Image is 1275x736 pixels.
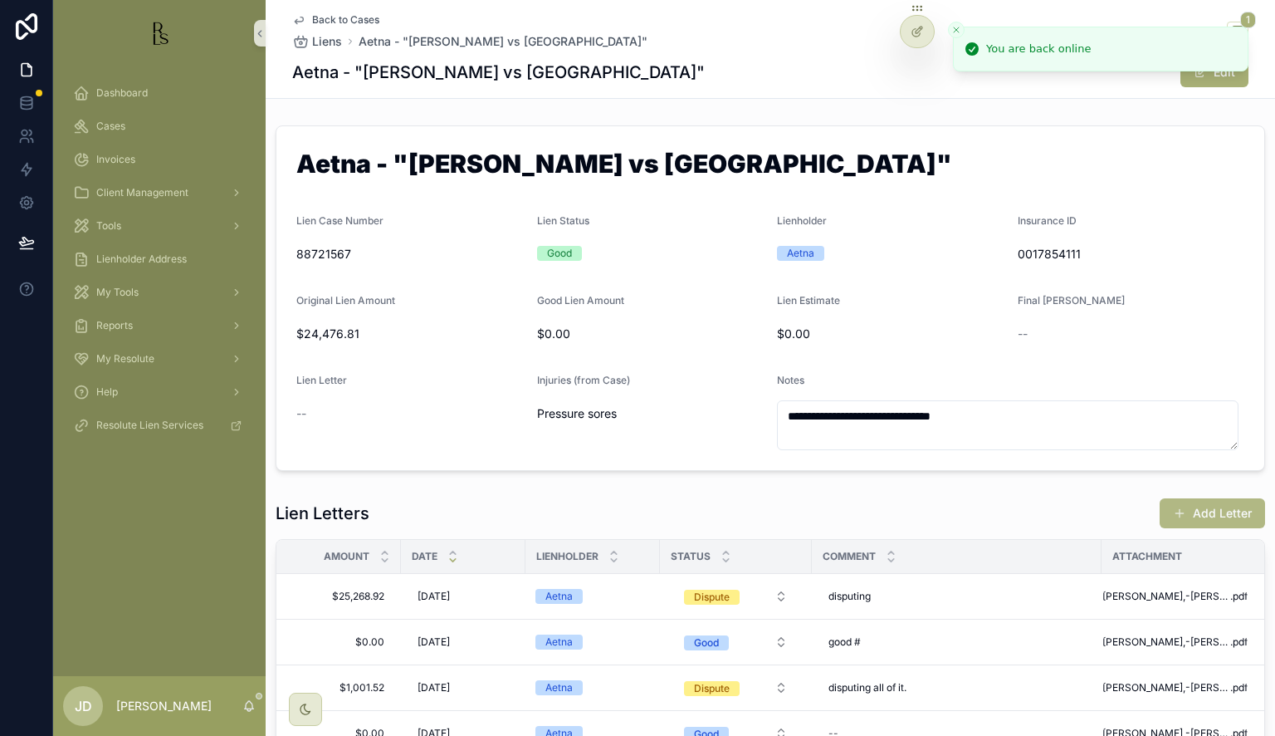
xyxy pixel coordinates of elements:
a: disputing [822,583,1092,610]
button: Add Letter [1160,498,1265,528]
span: Back to Cases [312,13,379,27]
a: Select Button [670,581,802,612]
span: 88721567 [296,246,524,263]
span: $1,001.52 [303,681,384,694]
span: Lien Letter [296,374,347,386]
a: Reports [63,311,256,341]
div: Aetna [545,635,573,650]
span: Invoices [96,153,135,166]
span: Help [96,385,118,399]
a: $1,001.52 [296,675,391,701]
a: Resolute Lien Services [63,410,256,440]
a: Select Button [670,626,802,658]
a: Aetna - "[PERSON_NAME] vs [GEOGRAPHIC_DATA]" [359,33,647,50]
span: Comment [823,550,876,563]
h1: Aetna - "[PERSON_NAME] vs [GEOGRAPHIC_DATA]" [296,151,1244,183]
span: My Resolute [96,352,154,366]
a: Aetna [535,589,650,604]
span: Notes [777,374,804,386]
a: good # [822,629,1092,655]
span: Lienholder [536,550,598,563]
a: Help [63,377,256,407]
a: Aetna [535,680,650,695]
a: Cases [63,111,256,141]
span: .pdf [1230,590,1248,603]
span: Original Lien Amount [296,294,395,307]
span: .pdf [1230,635,1248,649]
div: Good [547,246,572,261]
div: Dispute [694,681,730,696]
button: Close toast [948,22,965,38]
span: Amount [324,550,369,563]
a: [PERSON_NAME],-[PERSON_NAME]---from-Optum-Aetna-no-paid-claims-11-14-24.pdf [1102,635,1248,649]
span: Attachment [1112,550,1182,563]
div: Dispute [694,590,730,605]
span: Liens [312,33,342,50]
span: $25,268.92 [303,590,384,603]
span: [DATE] [418,590,450,603]
span: Dashboard [96,86,148,100]
span: -- [1018,326,1028,342]
span: My Tools [96,286,139,299]
span: Lien Case Number [296,214,383,227]
div: Aetna [787,246,814,261]
span: [DATE] [418,681,450,694]
span: good # [828,635,861,649]
a: [DATE] [411,675,515,701]
div: Aetna [545,680,573,695]
span: Insurance ID [1018,214,1077,227]
span: [PERSON_NAME],-[PERSON_NAME]---from-Optum-Aetna-no-paid-claims-11-14-24 [1102,635,1230,649]
span: Tools [96,219,121,233]
span: disputing [828,590,871,603]
a: [DATE] [411,583,515,610]
a: My Tools [63,277,256,307]
span: 1 [1240,12,1256,28]
button: Edit [1180,57,1248,87]
span: Resolute Lien Services [96,419,203,432]
span: [PERSON_NAME],-[PERSON_NAME]---from-Optum-[GEOGRAPHIC_DATA]-Medicaid-05-07-25 [1102,590,1230,603]
a: disputing all of it. [822,675,1092,701]
span: $24,476.81 [296,326,524,342]
a: $0.00 [296,629,391,655]
a: Dashboard [63,78,256,108]
span: Final [PERSON_NAME] [1018,294,1125,307]
div: Good [694,635,719,650]
div: scrollable content [53,66,266,462]
span: -- [296,405,306,422]
span: disputing all of it. [828,681,906,694]
button: Select Button [671,581,801,611]
span: Pressure sores [537,405,765,422]
span: Status [671,550,711,563]
span: Reports [96,319,133,332]
img: App logo [146,20,173,47]
span: Lienholder [777,214,827,227]
div: You are back online [986,41,1091,57]
span: Good Lien Amount [537,294,624,307]
span: Cases [96,120,125,133]
div: Aetna [545,589,573,604]
a: [PERSON_NAME],-[PERSON_NAME]---from-Optum-[GEOGRAPHIC_DATA]-Medicaid-05-07-25.pdf [1102,590,1248,603]
a: Back to Cases [292,13,379,27]
span: Lienholder Address [96,253,187,266]
a: Invoices [63,145,256,174]
a: Lienholder Address [63,244,256,274]
a: Tools [63,211,256,241]
h1: Lien Letters [276,502,369,525]
span: Lien Status [537,214,589,227]
a: My Resolute [63,344,256,374]
a: Select Button [670,672,802,704]
a: Liens [292,33,342,50]
a: [PERSON_NAME],-[PERSON_NAME]---from-Optum-Aetna-lien-11-01-24.pdf [1102,681,1248,694]
span: Lien Estimate [777,294,840,307]
a: $25,268.92 [296,583,391,610]
h1: Aetna - "[PERSON_NAME] vs [GEOGRAPHIC_DATA]" [292,61,705,84]
span: Injuries (from Case) [537,374,630,386]
span: Client Management [96,186,188,199]
a: Aetna [535,635,650,650]
a: Client Management [63,178,256,208]
button: Select Button [671,673,801,703]
span: [PERSON_NAME],-[PERSON_NAME]---from-Optum-Aetna-lien-11-01-24 [1102,681,1230,694]
span: [DATE] [418,635,450,649]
